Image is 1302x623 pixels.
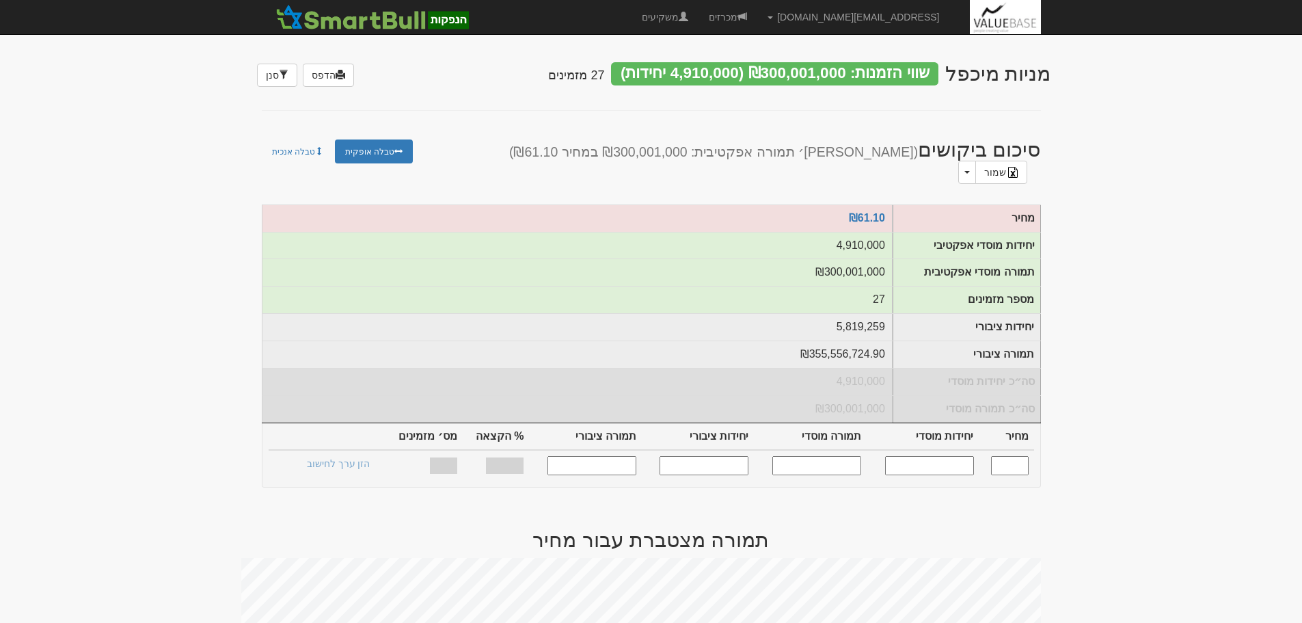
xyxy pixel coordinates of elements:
[262,140,334,163] a: טבלה אנכית
[262,286,893,313] td: מספר מזמינים
[893,395,1040,423] td: סה״כ תמורה מוסדי
[611,62,938,85] div: שווי הזמנות: ₪300,001,000 (4,910,000 יחידות)
[262,341,893,368] td: תמורה ציבורי
[384,423,462,451] th: מס׳ מזמינים
[262,259,893,286] td: תמורה אפקטיבית
[548,69,604,83] h4: 27 מזמינים
[262,368,893,395] td: סה״כ יחידות
[262,232,893,259] td: יחידות אפקטיבי
[451,138,1051,184] h2: סיכום ביקושים
[893,259,1040,287] td: תמורה מוסדי אפקטיבית
[893,287,1040,314] td: מספר מזמינים
[463,423,530,451] th: % הקצאה
[303,64,354,87] a: הדפס
[893,368,1040,395] td: סה״כ יחידות מוסדי
[893,232,1040,259] td: יחידות מוסדי אפקטיבי
[979,423,1034,451] th: מחיר
[867,423,979,451] th: יחידות מוסדי
[754,423,867,451] th: תמורה מוסדי
[509,144,918,159] small: ([PERSON_NAME]׳ תמורה אפקטיבית: ₪300,001,000 במחיר ₪61.10)
[893,341,1040,369] td: תמורה ציבורי
[272,3,473,31] img: SmartBull Logo
[262,313,893,341] td: יחידות ציבורי
[1007,167,1018,178] img: excel-file-black.png
[975,161,1027,184] a: שמור
[893,204,1040,232] td: מחיר
[945,62,1050,85] div: מיכפל טכנולוגיות - מניות (מיכפל) - הנפקה לציבור
[893,314,1040,341] td: יחידות ציבורי
[849,212,885,224] a: ₪61.10
[642,423,755,451] th: יחידות ציבורי
[257,64,297,87] a: סנן
[529,423,642,451] th: תמורה ציבורי
[335,140,413,163] a: טבלה אופקית
[262,395,893,423] td: סה״כ תמורה
[262,529,1041,551] h2: תמורה מצטברת עבור מחיר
